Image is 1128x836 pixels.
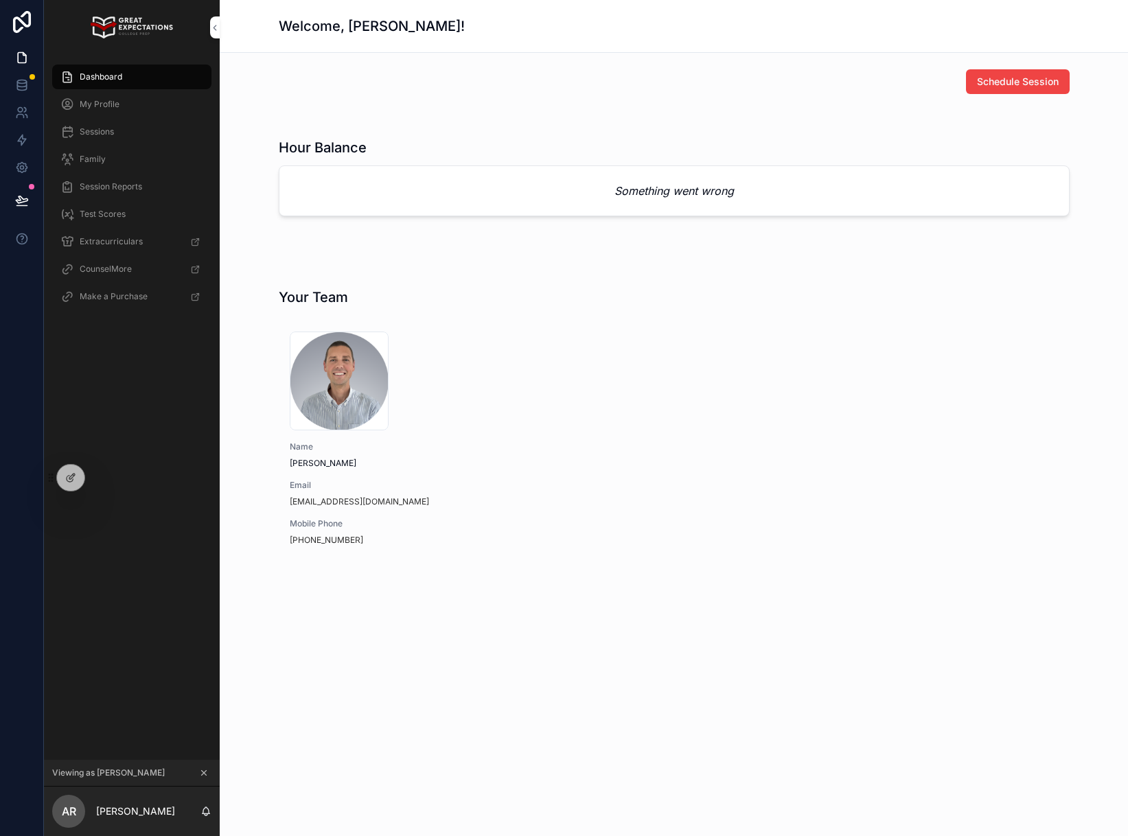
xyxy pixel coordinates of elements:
h1: Hour Balance [279,138,367,157]
span: Session Reports [80,181,142,192]
span: My Profile [80,99,119,110]
span: Test Scores [80,209,126,220]
a: Test Scores [52,202,211,227]
h1: Welcome, [PERSON_NAME]! [279,16,465,36]
span: Make a Purchase [80,291,148,302]
a: Sessions [52,119,211,144]
a: [EMAIL_ADDRESS][DOMAIN_NAME] [290,496,429,507]
span: [PERSON_NAME] [290,458,531,469]
a: My Profile [52,92,211,117]
a: Dashboard [52,65,211,89]
span: Family [80,154,106,165]
span: AR [62,803,76,820]
span: CounselMore [80,264,132,275]
a: Session Reports [52,174,211,199]
h1: Your Team [279,288,348,307]
span: Schedule Session [977,75,1059,89]
span: Sessions [80,126,114,137]
em: Something went wrong [614,183,734,199]
img: App logo [91,16,172,38]
span: Viewing as [PERSON_NAME] [52,767,165,778]
div: scrollable content [44,55,220,327]
a: Extracurriculars [52,229,211,254]
p: [PERSON_NAME] [96,804,175,818]
span: Mobile Phone [290,518,531,529]
button: Schedule Session [966,69,1070,94]
a: Make a Purchase [52,284,211,309]
span: Extracurriculars [80,236,143,247]
span: Email [290,480,531,491]
a: [PHONE_NUMBER] [290,535,363,546]
span: Name [290,441,531,452]
span: Dashboard [80,71,122,82]
a: Family [52,147,211,172]
a: CounselMore [52,257,211,281]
